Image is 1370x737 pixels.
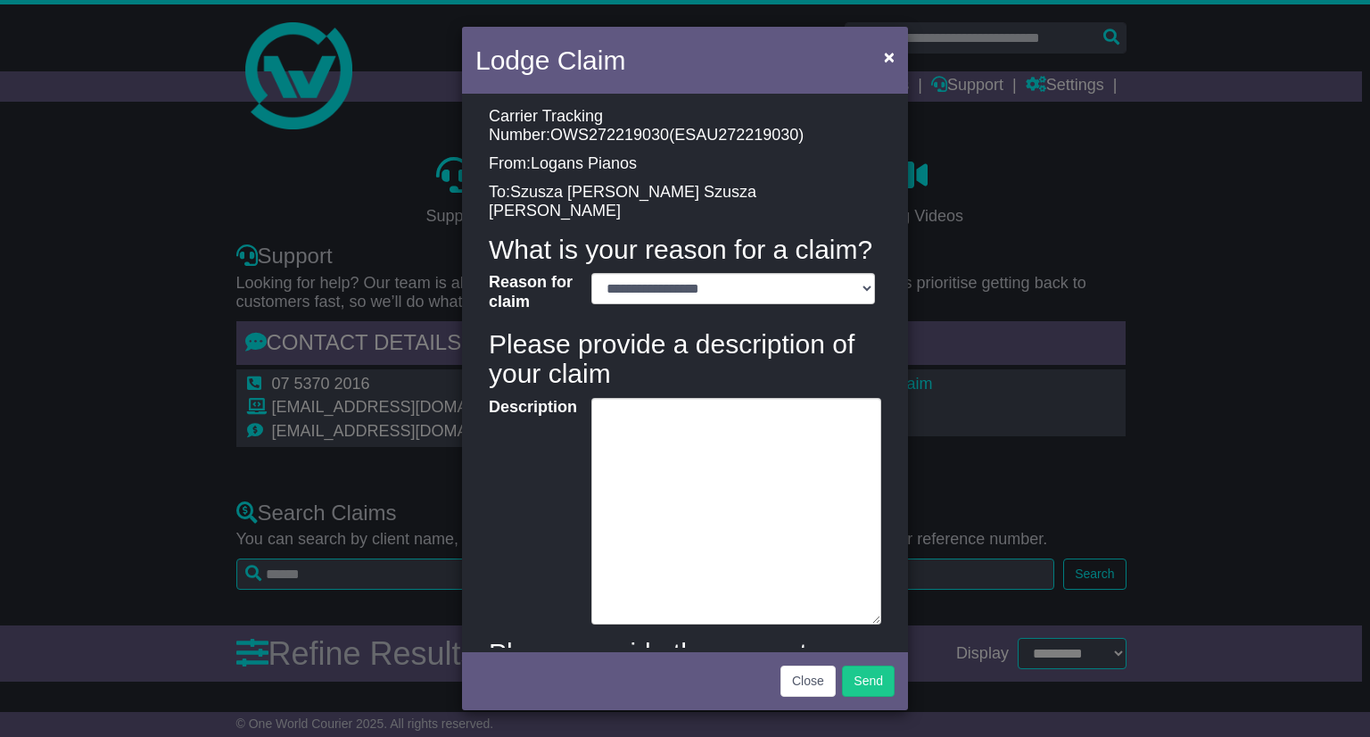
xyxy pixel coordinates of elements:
[489,154,881,174] p: From:
[475,40,625,80] h4: Lodge Claim
[842,666,895,697] button: Send
[489,183,881,221] p: To:
[489,638,881,697] h4: Please provide the amount you are claiming
[480,398,582,620] label: Description
[480,273,582,311] label: Reason for claim
[875,38,904,75] button: Close
[489,329,881,388] h4: Please provide a description of your claim
[674,126,798,144] span: ESAU272219030
[489,107,881,145] p: Carrier Tracking Number: ( )
[489,183,756,220] span: Szusza [PERSON_NAME] Szusza [PERSON_NAME]
[531,154,637,172] span: Logans Pianos
[550,126,669,144] span: OWS272219030
[489,235,881,264] h4: What is your reason for a claim?
[884,46,895,67] span: ×
[780,666,836,697] button: Close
